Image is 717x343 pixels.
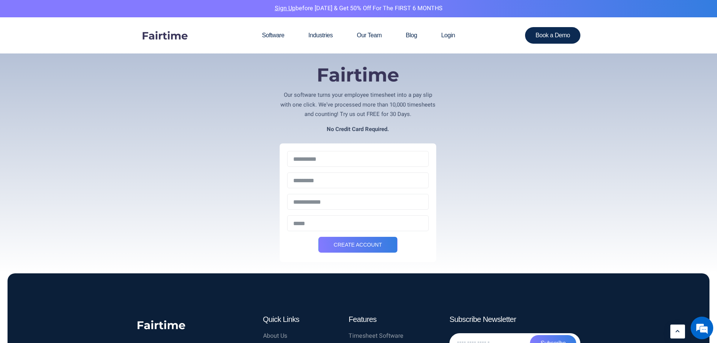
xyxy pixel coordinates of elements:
[670,325,685,338] a: Learn More
[6,4,711,14] p: before [DATE] & Get 50% Off for the FIRST 6 MONTHS
[275,4,295,13] a: Sign Up
[394,17,429,53] a: Blog
[349,315,427,324] h4: Features
[525,27,581,44] a: Book a Demo
[123,4,142,22] div: Minimize live chat window
[296,17,345,53] a: Industries
[4,206,143,232] textarea: Type your message and hit 'Enter'
[536,32,570,38] span: Book a Demo
[263,331,287,341] span: About Us
[263,331,341,341] a: About Us
[280,90,436,119] p: Our software turns your employee timesheet into a pay slip with one click. We’ve processed more t...
[327,125,389,133] b: No Credit Card Required.
[429,17,467,53] a: Login
[263,315,341,324] h4: Quick Links
[349,331,427,341] a: Timesheet Software
[349,331,403,341] span: Timesheet Software
[345,17,394,53] a: Our Team
[250,17,296,53] a: Software
[318,237,397,253] button: CREATE ACCOUNT
[44,95,104,171] span: We're online!
[39,42,126,52] div: Chat with us now
[449,315,580,324] h4: Subscribe Newsletter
